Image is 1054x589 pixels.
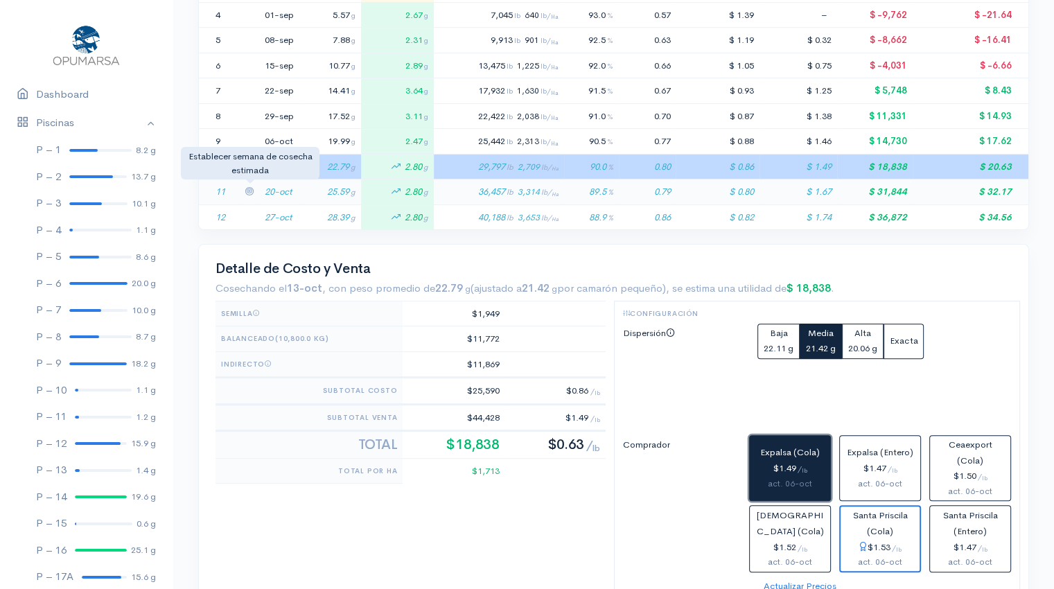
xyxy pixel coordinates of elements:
[949,439,992,466] span: Ceaexport (Cola)
[36,329,61,345] div: P – 8
[36,409,67,425] div: P – 11
[552,216,559,222] sub: Ha
[517,60,559,71] span: 1,225
[301,154,361,179] td: 22.79
[424,86,428,96] span: g
[434,179,565,205] td: 36,457
[361,179,434,205] td: 2.80
[507,187,513,197] span: lb
[301,28,361,53] td: 7.88
[361,129,434,155] td: 2.47
[978,543,987,552] span: /
[755,540,825,556] div: $1.52
[216,110,220,122] span: 8
[541,163,559,172] span: lb/
[131,570,156,584] div: 15.6 g
[408,437,499,452] h2: $18,838
[676,53,759,78] td: $ 1.05
[552,283,557,294] small: g
[518,212,559,223] span: 3,653
[890,335,917,346] span: Exacta
[807,34,832,46] span: $ 0.32
[884,324,924,360] button: Exacta
[760,446,820,458] span: Expalsa (Cola)
[892,543,902,552] span: /
[136,250,156,264] div: 8.6 g
[137,517,156,531] div: 0.6 g
[36,249,61,265] div: P – 5
[221,437,397,452] h2: Total
[36,222,61,238] div: P – 4
[839,505,921,572] button: Santa Priscila (Cola)$1.53/lbact. 06-oct
[607,61,613,71] span: %
[216,261,1012,276] h2: Detalle de Costo y Venta
[676,2,759,28] td: $ 1.39
[216,135,220,147] span: 9
[755,477,825,491] div: act. 06-oct
[351,10,355,20] span: g
[131,170,156,184] div: 13.7 g
[216,186,225,197] span: 11
[913,78,1028,104] td: $ 8.43
[403,378,504,405] td: $25,590
[552,191,559,197] sub: Ha
[259,2,301,28] td: 01-sep
[132,197,156,211] div: 10.1 g
[607,35,613,45] span: %
[434,204,565,229] td: 40,188
[541,11,559,20] span: lb/
[837,78,913,104] td: $ 5,748
[36,355,61,371] div: P – 9
[564,53,619,78] td: 92.0
[423,162,428,172] span: g
[351,162,355,172] span: g
[36,489,67,505] div: P – 14
[216,34,220,46] span: 5
[913,204,1028,229] td: $ 34.56
[36,142,61,158] div: P – 1
[929,435,1011,501] button: Ceaexport (Cola)$1.50/lbact. 06-oct
[136,223,156,237] div: 1.1 g
[837,129,913,155] td: $ 14,730
[595,416,600,423] sub: lb
[551,90,559,96] sub: Ha
[541,188,559,197] span: lb/
[837,28,913,53] td: $ -8,662
[36,302,61,318] div: P – 7
[216,301,403,326] th: Semilla
[351,213,355,222] span: g
[424,35,428,45] span: g
[216,378,403,405] th: Subtotal Costo
[676,179,759,205] td: $ 0.80
[36,543,67,559] div: P – 16
[517,111,559,122] span: 2,038
[590,413,600,423] span: /
[564,78,619,104] td: 91.5
[434,53,565,78] td: 13,475
[517,85,559,96] span: 1,630
[507,61,513,71] span: lb
[525,10,559,21] span: 640
[424,137,428,146] span: g
[216,60,220,71] span: 6
[216,351,403,378] th: Indirecto
[807,110,832,122] span: $ 1.38
[806,211,832,223] span: $ 1.74
[619,103,676,129] td: 0.70
[287,281,322,294] strong: 13-oct
[913,154,1028,179] td: $ 20.63
[131,543,156,557] div: 25.1 g
[181,147,319,179] div: Establecer semana de cosecha estimada
[434,103,565,129] td: 22,422
[676,103,759,129] td: $ 0.87
[608,213,613,222] span: %
[541,87,559,96] span: lb/
[517,136,559,147] span: 2,313
[936,468,1005,484] div: $1.50
[798,464,807,473] span: /
[259,78,301,104] td: 22-sep
[36,169,61,185] div: P – 2
[676,204,759,229] td: $ 0.82
[525,35,559,46] span: 901
[136,383,156,397] div: 1.1 g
